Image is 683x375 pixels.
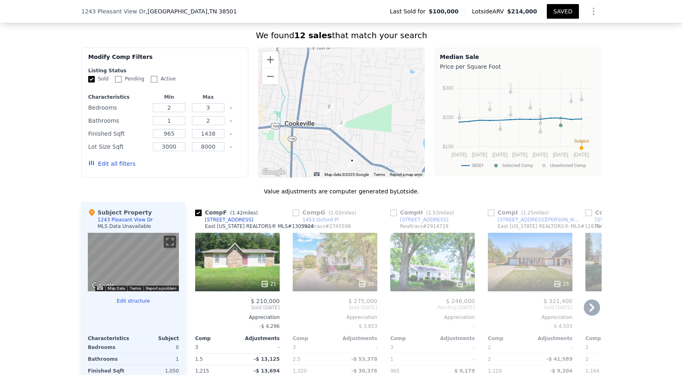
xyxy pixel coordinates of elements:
[390,345,394,350] span: 3
[195,304,280,311] span: Sold [DATE]
[205,223,313,230] div: East [US_STATE] REALTORS® MLS # 1305924
[195,353,236,365] div: 1.5
[443,85,454,91] text: $300
[472,7,507,15] span: Lotside ARV
[146,7,237,15] span: , [GEOGRAPHIC_DATA]
[293,304,377,311] span: Sold [DATE]
[115,76,144,82] label: Pending
[400,217,448,223] div: [STREET_ADDRESS]
[559,116,563,121] text: A
[88,53,241,67] div: Modify Comp Filters
[390,314,475,321] div: Appreciation
[585,217,644,223] a: [STREET_ADDRESS]
[88,208,152,217] div: Subject Property
[429,7,459,15] span: $100,000
[151,76,157,82] input: Active
[205,217,253,223] div: [STREET_ADDRESS]
[195,314,280,321] div: Appreciation
[400,223,448,230] div: Realtracs # 2914729
[229,132,233,136] button: Clear
[151,76,176,82] label: Active
[195,217,253,223] a: [STREET_ADDRESS]
[237,335,280,342] div: Adjustments
[88,342,132,353] div: Bedrooms
[488,353,529,365] div: 2
[294,30,332,40] strong: 12 sales
[488,314,572,321] div: Appreciation
[351,356,377,362] span: -$ 53,378
[135,342,179,353] div: 0
[325,103,334,117] div: 649 Freeze St
[488,217,582,223] a: [STREET_ADDRESS][PERSON_NAME]
[518,210,552,216] span: ( miles)
[533,152,548,158] text: [DATE]
[434,353,475,365] div: -
[550,163,586,168] text: Unselected Comp
[456,280,472,288] div: 25
[88,76,95,82] input: Sold
[88,353,132,365] div: Bathrooms
[492,152,508,158] text: [DATE]
[595,223,644,230] div: Realtracs # 2767319
[358,280,374,288] div: 26
[574,152,589,158] text: [DATE]
[539,113,542,118] text: G
[108,286,125,291] button: Map Data
[359,323,377,329] span: $ 3,853
[574,139,589,143] text: Subject
[509,82,512,87] text: D
[115,76,122,82] input: Pending
[195,208,261,217] div: Comp F
[440,53,596,61] div: Median Sale
[390,7,429,15] span: Last Sold for
[190,94,226,100] div: Max
[88,233,179,291] div: Street View
[229,119,233,123] button: Clear
[390,208,457,217] div: Comp H
[585,368,599,374] span: 1,164
[570,92,573,97] text: C
[423,210,457,216] span: ( miles)
[550,368,572,374] span: -$ 9,204
[337,342,377,353] div: -
[88,128,148,139] div: Finished Sqft
[293,217,339,223] a: 1453 Oxford Pl
[488,335,530,342] div: Comp
[229,106,233,110] button: Clear
[254,368,280,374] span: -$ 13,694
[374,172,385,177] a: Terms (opens in new tab)
[262,68,278,85] button: Zoom out
[539,107,542,112] text: K
[585,3,602,20] button: Show Options
[595,217,644,223] div: [STREET_ADDRESS]
[227,210,261,216] span: ( miles)
[498,217,582,223] div: [STREET_ADDRESS][PERSON_NAME]
[390,304,475,311] span: Pending [DATE]
[259,323,280,329] span: -$ 4,296
[335,335,377,342] div: Adjustments
[98,217,153,223] div: 1243 Pleasant View Dr
[88,141,148,152] div: Lot Size Sqft
[239,342,280,353] div: -
[532,342,572,353] div: -
[459,108,460,113] text: I
[88,67,241,74] div: Listing Status
[293,335,335,342] div: Comp
[195,335,237,342] div: Comp
[302,223,351,230] div: Realtracs # 2745598
[440,72,596,174] svg: A chart.
[443,144,454,150] text: $100
[530,335,572,342] div: Adjustments
[502,163,533,168] text: Selected Comp
[262,52,278,68] button: Zoom in
[88,298,179,304] button: Edit structure
[293,368,307,374] span: 1,320
[97,286,103,290] button: Keyboard shortcuts
[348,298,377,304] span: $ 275,000
[499,119,502,124] text: E
[440,61,596,72] div: Price per Square Foot
[455,368,475,374] span: $ 9,179
[293,345,296,350] span: 3
[81,187,602,195] div: Value adjustments are computer generated by Lotside .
